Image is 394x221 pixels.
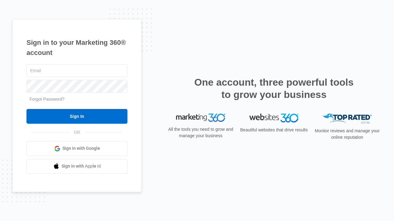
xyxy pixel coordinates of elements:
[313,128,382,141] p: Monitor reviews and manage your online reputation
[30,97,65,102] a: Forgot Password?
[26,64,127,77] input: Email
[176,114,225,122] img: Marketing 360
[192,76,356,101] h2: One account, three powerful tools to grow your business
[62,145,100,152] span: Sign in with Google
[323,114,372,124] img: Top Rated Local
[166,126,235,139] p: All the tools you need to grow and manage your business
[62,163,101,169] span: Sign in with Apple Id
[249,114,299,122] img: Websites 360
[26,159,127,174] a: Sign in with Apple Id
[26,141,127,156] a: Sign in with Google
[70,129,85,136] span: OR
[26,109,127,124] input: Sign In
[239,127,308,133] p: Beautiful websites that drive results
[26,37,127,58] h1: Sign in to your Marketing 360® account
